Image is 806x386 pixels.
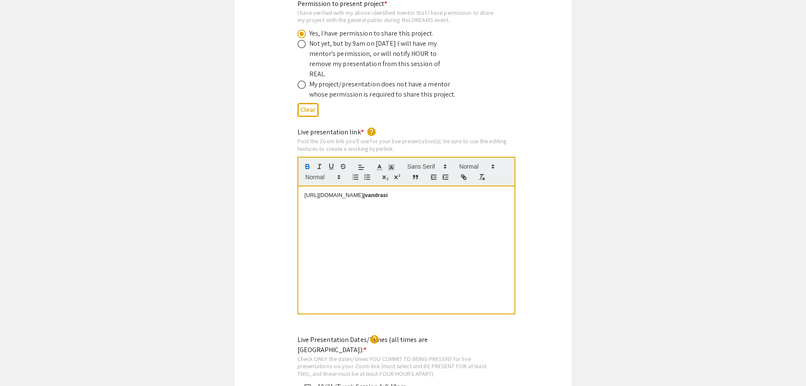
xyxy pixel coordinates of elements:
div: Post the Zoom link you'll use for your live presentation(s); be sure to use the editing features ... [297,137,515,152]
strong: jvandrasi [363,192,388,198]
mat-icon: help [369,334,380,344]
div: Check ONLY the dates/times YOU COMMIT TO BEING PRESENT for live presentations via your Zoom link ... [297,355,495,378]
div: I have verified with my above identified mentor that I have permission to share my project with t... [297,9,495,24]
div: Not yet, but by 9am on [DATE] I will have my mentor's permission, or will notify HOUR to remove m... [309,39,457,79]
iframe: Chat [6,348,36,380]
div: My project/presentation does not have a mentor whose permission is required to share this project. [309,79,457,100]
mat-label: Live presentation link [297,128,364,136]
mat-icon: help [366,127,377,137]
button: Clear [297,103,319,117]
mat-label: Live Presentation Dates/Times (all times are [GEOGRAPHIC_DATA]): [297,335,428,354]
div: Yes, I have permission to share this project. [309,28,434,39]
p: [URL][DOMAIN_NAME] [305,192,508,199]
